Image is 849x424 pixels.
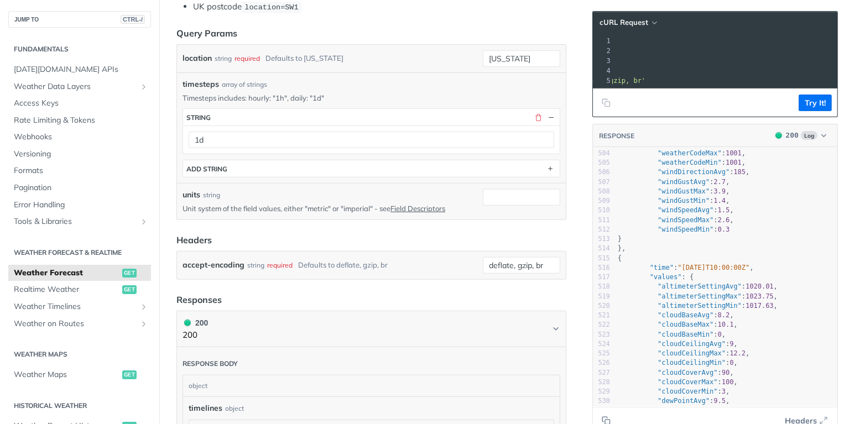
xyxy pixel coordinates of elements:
span: 1001 [726,159,742,166]
span: "windGustMax" [658,187,710,195]
span: 9 [730,340,733,348]
a: Access Keys [8,95,151,112]
span: "[DATE]T10:00:00Z" [678,264,749,271]
span: Webhooks [14,132,148,143]
span: [DATE][DOMAIN_NAME] APIs [14,64,148,75]
div: 507 [593,177,610,187]
span: : , [618,292,778,300]
span: 1020.01 [746,282,774,290]
span: : , [618,321,738,328]
div: Headers [176,233,212,247]
span: Weather on Routes [14,318,137,329]
span: Weather Data Layers [14,81,137,92]
span: Access Keys [14,98,148,109]
h2: Weather Maps [8,349,151,359]
span: timelines [189,402,222,414]
span: 3 [722,388,726,395]
span: "values" [650,273,682,281]
div: Defaults to [US_STATE] [265,50,343,66]
span: : , [618,197,730,205]
span: timesteps [183,78,219,90]
span: CTRL-/ [121,15,145,24]
span: 200 [786,131,799,139]
span: "cloudCoverAvg" [658,369,717,376]
span: 1.5 [718,206,730,214]
span: : , [618,340,738,348]
div: 509 [593,196,610,206]
span: Weather Forecast [14,268,119,279]
button: 200 200200 [183,317,560,342]
span: "weatherCodeMin" [658,159,722,166]
a: Error Handling [8,197,151,213]
span: : , [618,388,730,395]
span: "altimeterSettingMax" [658,292,742,300]
button: Show subpages for Weather Data Layers [139,82,148,91]
div: 519 [593,292,610,301]
span: : , [618,159,746,166]
span: "cloudCeilingMax" [658,349,726,357]
span: : { [618,273,694,281]
span: { [618,254,622,262]
span: 0 [730,359,733,367]
a: Field Descriptors [390,204,445,213]
span: : , [618,216,734,224]
div: 4 [593,66,612,76]
span: Tools & Libraries [14,216,137,227]
span: }, [618,244,626,252]
div: 515 [593,254,610,263]
span: 200 [775,132,782,139]
span: 2.7 [713,178,726,186]
div: array of strings [222,80,267,90]
span: : , [618,187,730,195]
button: JUMP TOCTRL-/ [8,11,151,28]
span: 185 [734,168,746,176]
label: location [183,50,212,66]
span: 12.2 [730,349,746,357]
a: [DATE][DOMAIN_NAME] APIs [8,61,151,78]
button: Delete [534,112,544,122]
span: "windSpeedMin" [658,226,713,233]
div: 505 [593,158,610,167]
span: 1001 [726,149,742,157]
span: Pagination [14,182,148,193]
span: : , [618,331,726,338]
span: Weather Timelines [14,301,137,312]
div: Defaults to deflate, gzip, br [298,257,388,273]
div: 506 [593,167,610,177]
span: 1017.63 [746,302,774,310]
p: Timesteps includes: hourly: "1h", daily: "1d" [183,93,560,103]
div: string [186,113,211,122]
span: "altimeterSettingAvg" [658,282,742,290]
div: string [203,190,220,200]
div: Query Params [176,27,237,40]
span: "cloudBaseMin" [658,331,713,338]
span: Weather Maps [14,369,119,380]
label: units [183,189,200,201]
button: Hide [546,112,556,122]
a: Versioning [8,146,151,163]
div: 5 [593,76,612,86]
span: : , [618,168,750,176]
a: Webhooks [8,129,151,145]
div: 200 [183,317,208,329]
span: } [618,235,622,243]
button: Show subpages for Weather Timelines [139,302,148,311]
span: Error Handling [14,200,148,211]
a: Weather on RoutesShow subpages for Weather on Routes [8,316,151,332]
span: : , [618,378,738,386]
button: Show subpages for Tools & Libraries [139,217,148,226]
span: "cloudCeilingMin" [658,359,726,367]
p: 200 [183,329,208,342]
button: 200200Log [770,130,832,141]
span: 10.1 [718,321,734,328]
button: RESPONSE [598,130,635,142]
span: 8.2 [718,311,730,319]
span: : , [618,282,778,290]
span: 3.9 [713,187,726,195]
div: ADD string [186,165,227,173]
span: : , [618,369,734,376]
div: 531 [593,406,610,416]
span: "weatherCodeMax" [658,149,722,157]
div: 510 [593,206,610,215]
span: : , [618,397,730,405]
